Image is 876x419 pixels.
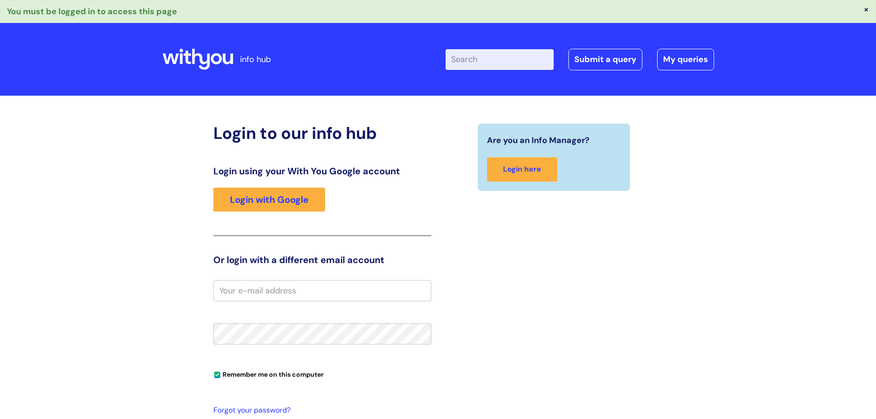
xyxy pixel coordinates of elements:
[568,49,642,70] a: Submit a query
[213,280,431,301] input: Your e-mail address
[213,254,431,265] h3: Or login with a different email account
[487,157,557,182] a: Login here
[240,52,271,67] p: info hub
[213,166,431,177] h3: Login using your With You Google account
[446,49,554,69] input: Search
[214,372,220,378] input: Remember me on this computer
[213,368,324,379] label: Remember me on this computer
[657,49,714,70] a: My queries
[487,133,590,148] span: Are you an Info Manager?
[213,188,325,212] a: Login with Google
[864,5,869,13] button: ×
[213,123,431,143] h2: Login to our info hub
[213,404,427,417] a: Forgot your password?
[213,367,431,381] div: You can uncheck this option if you're logging in from a shared device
